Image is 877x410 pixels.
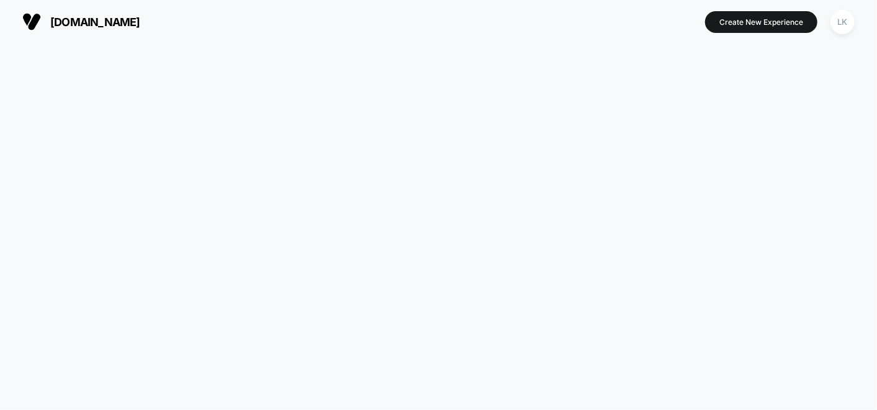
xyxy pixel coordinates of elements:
[50,16,140,29] span: [DOMAIN_NAME]
[22,12,41,31] img: Visually logo
[19,12,144,32] button: [DOMAIN_NAME]
[705,11,817,33] button: Create New Experience
[830,10,855,34] div: LK
[827,9,858,35] button: LK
